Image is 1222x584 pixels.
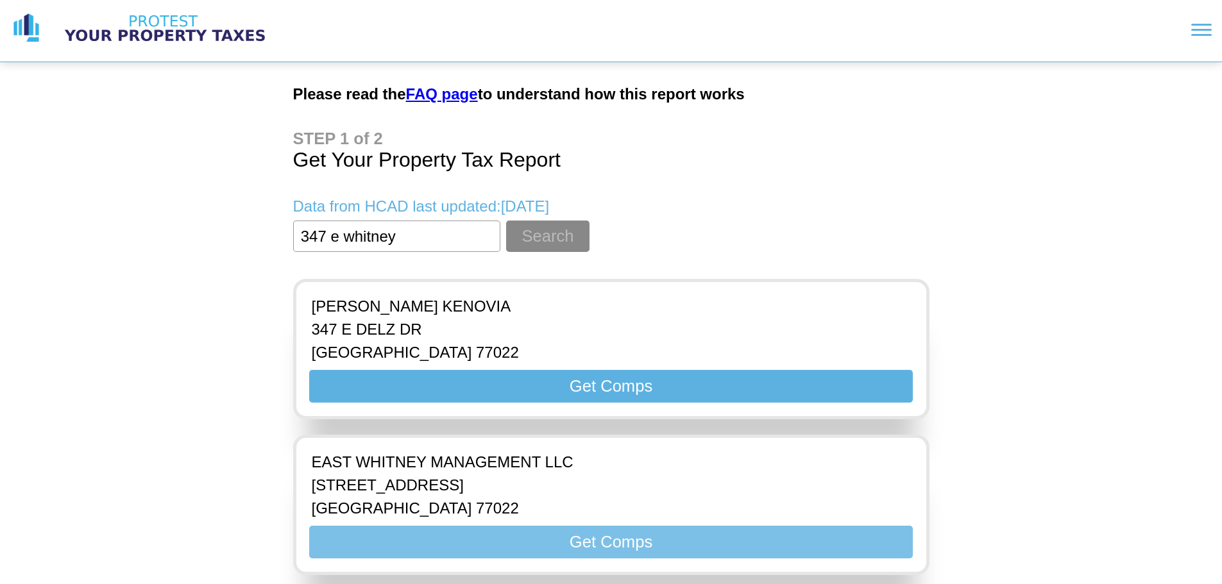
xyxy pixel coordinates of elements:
[312,344,519,362] p: [GEOGRAPHIC_DATA] 77022
[309,526,912,558] button: Get Comps
[506,221,589,252] button: Search
[10,12,277,44] a: logo logo text
[309,370,912,403] button: Get Comps
[293,221,500,252] input: Enter Property Address
[312,453,573,471] p: EAST WHITNEY MANAGEMENT LLC
[293,197,929,215] p: Data from HCAD last updated: [DATE]
[293,129,929,172] h1: Get Your Property Tax Report
[406,85,478,103] a: FAQ page
[312,499,573,517] p: [GEOGRAPHIC_DATA] 77022
[312,321,519,338] p: 347 E DELZ DR
[10,12,42,44] img: logo
[312,297,519,315] p: [PERSON_NAME] KENOVIA
[312,476,573,494] p: [STREET_ADDRESS]
[53,12,277,44] img: logo text
[293,85,929,103] h2: Please read the to understand how this report works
